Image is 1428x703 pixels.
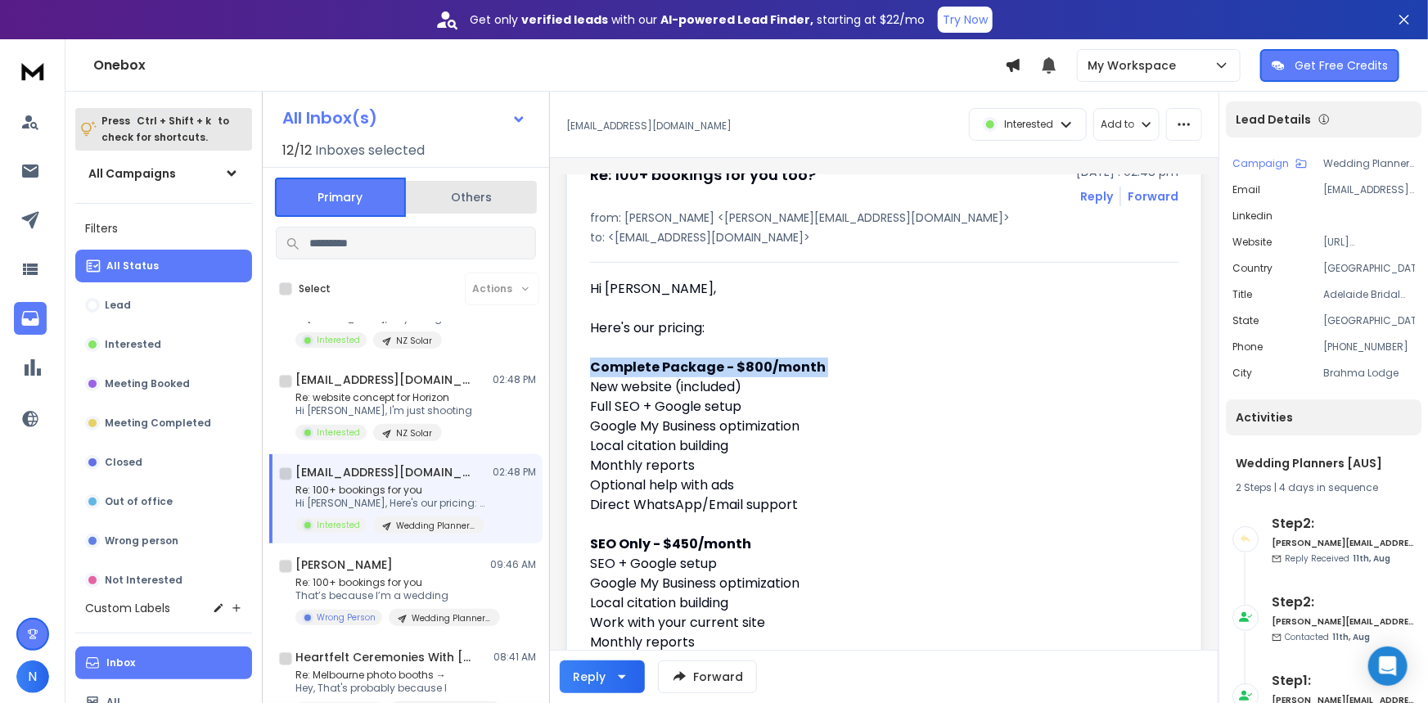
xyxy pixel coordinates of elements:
span: Hi [PERSON_NAME], [590,279,716,298]
span: 12 / 12 [282,141,312,160]
p: Brahma Lodge [1323,367,1415,380]
button: Out of office [75,485,252,518]
p: Inbox [106,656,135,669]
p: NZ Solar [396,427,432,439]
button: All Status [75,250,252,282]
p: Interested [105,338,161,351]
span: 11th, Aug [1332,631,1370,643]
h1: All Inbox(s) [282,110,377,126]
p: Wedding Planners [AUS] [1323,157,1415,170]
button: N [16,660,49,693]
h1: Onebox [93,56,1005,75]
h3: Inboxes selected [315,141,425,160]
p: Hi [PERSON_NAME], Here's our pricing: Complete Package [295,497,492,510]
span: Ctrl + Shift + k [134,111,214,130]
p: Lead [105,299,131,312]
h3: Custom Labels [85,600,170,616]
p: [URL][DOMAIN_NAME] [1323,236,1415,249]
button: Primary [275,178,406,217]
p: Contacted [1285,631,1370,643]
li: New website (included) [590,377,1068,397]
p: Phone [1232,340,1263,354]
p: Adelaide Bridal And Events [1323,288,1415,301]
p: 02:48 PM [493,373,536,386]
p: Interested [1004,118,1053,131]
h1: [EMAIL_ADDRESS][DOMAIN_NAME] [295,372,475,388]
h3: Filters [75,217,252,240]
button: Others [406,179,537,215]
p: Re: 100+ bookings for you [295,484,492,497]
p: Add to [1101,118,1134,131]
li: Monthly reports [590,633,1068,652]
li: Google My Business optimization [590,574,1068,593]
strong: verified leads [521,11,608,28]
p: Get Free Credits [1295,57,1388,74]
strong: Complete Package - $800/month [590,358,826,376]
button: All Inbox(s) [269,101,539,134]
p: Meeting Completed [105,417,211,430]
button: Reply [560,660,645,693]
h6: Step 2 : [1272,593,1415,612]
button: Forward [658,660,757,693]
button: Closed [75,446,252,479]
p: Campaign [1232,157,1289,170]
strong: SEO Only - $450/month [590,534,751,553]
p: Try Now [943,11,988,28]
h1: Heartfelt Ceremonies With [PERSON_NAME] [295,649,475,665]
button: Lead [75,289,252,322]
p: linkedin [1232,210,1273,223]
button: Wrong person [75,525,252,557]
p: Press to check for shortcuts. [101,113,229,146]
p: Email [1232,183,1260,196]
p: Reply Received [1285,552,1390,565]
div: Reply [573,669,606,685]
p: NZ Solar [396,335,432,347]
h1: [EMAIL_ADDRESS][DOMAIN_NAME] [295,464,475,480]
p: Wedding Planners [AUS] [396,520,475,532]
li: Monthly reports [590,456,1068,475]
h6: [PERSON_NAME][EMAIL_ADDRESS][DOMAIN_NAME] [1272,615,1415,628]
h1: All Campaigns [88,165,176,182]
div: Open Intercom Messenger [1368,647,1408,686]
p: Get only with our starting at $22/mo [470,11,925,28]
button: Inbox [75,647,252,679]
p: [EMAIL_ADDRESS][DOMAIN_NAME] [1323,183,1415,196]
h6: Step 1 : [1272,671,1415,691]
li: Optional help with ads [590,475,1068,495]
p: title [1232,288,1252,301]
li: Work with your current site [590,613,1068,633]
h6: [PERSON_NAME][EMAIL_ADDRESS][DOMAIN_NAME] [1272,537,1415,549]
p: That’s because I’m a wedding [295,589,492,602]
p: 08:41 AM [493,651,536,664]
h6: Step 2 : [1272,514,1415,534]
div: | [1236,481,1412,494]
p: Re: 100+ bookings for you [295,576,492,589]
p: Out of office [105,495,173,508]
p: Hey, That's probably because I [295,682,492,695]
div: Here's our pricing: [590,318,1068,358]
div: Forward [1128,188,1178,205]
button: Reply [1080,188,1113,205]
p: 02:48 PM [493,466,536,479]
button: Meeting Completed [75,407,252,439]
h1: Re: 100+ bookings for you too? [590,164,816,187]
label: Select [299,282,331,295]
p: [GEOGRAPHIC_DATA] [1323,314,1415,327]
p: [PHONE_NUMBER] [1323,340,1415,354]
button: Not Interested [75,564,252,597]
span: 4 days in sequence [1279,480,1378,494]
button: Meeting Booked [75,367,252,400]
p: [EMAIL_ADDRESS][DOMAIN_NAME] [566,119,732,133]
li: Direct WhatsApp/Email support [590,495,1068,534]
p: city [1232,367,1252,380]
p: Re: Melbourne photo booths → [295,669,492,682]
p: Interested [317,334,360,346]
button: Get Free Credits [1260,49,1399,82]
p: Hi [PERSON_NAME], I'm just shooting [295,404,472,417]
p: Wrong Person [317,611,376,624]
p: country [1232,262,1273,275]
li: SEO + Google setup [590,554,1068,574]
